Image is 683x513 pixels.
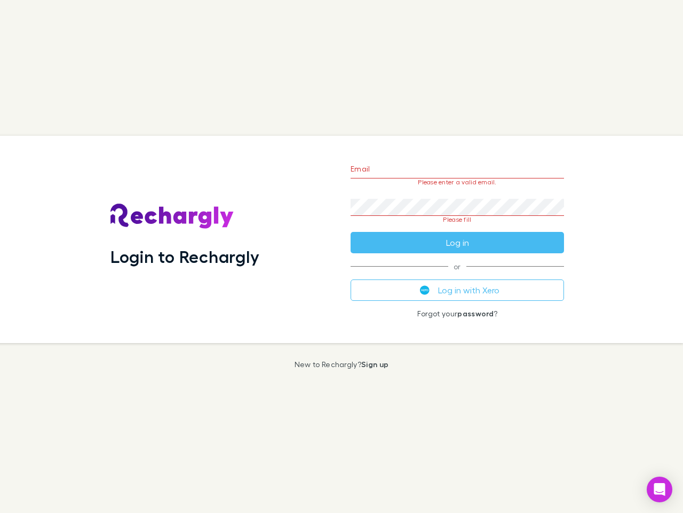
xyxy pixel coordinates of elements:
button: Log in with Xero [351,279,564,301]
a: Sign up [361,360,388,369]
p: Forgot your ? [351,309,564,318]
button: Log in [351,232,564,253]
img: Xero's logo [420,285,430,295]
a: password [457,309,494,318]
p: Please fill [351,216,564,223]
img: Rechargly's Logo [110,204,234,229]
p: Please enter a valid email. [351,178,564,186]
div: Open Intercom Messenger [647,477,672,502]
p: New to Rechargly? [295,360,389,369]
h1: Login to Rechargly [110,246,259,267]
